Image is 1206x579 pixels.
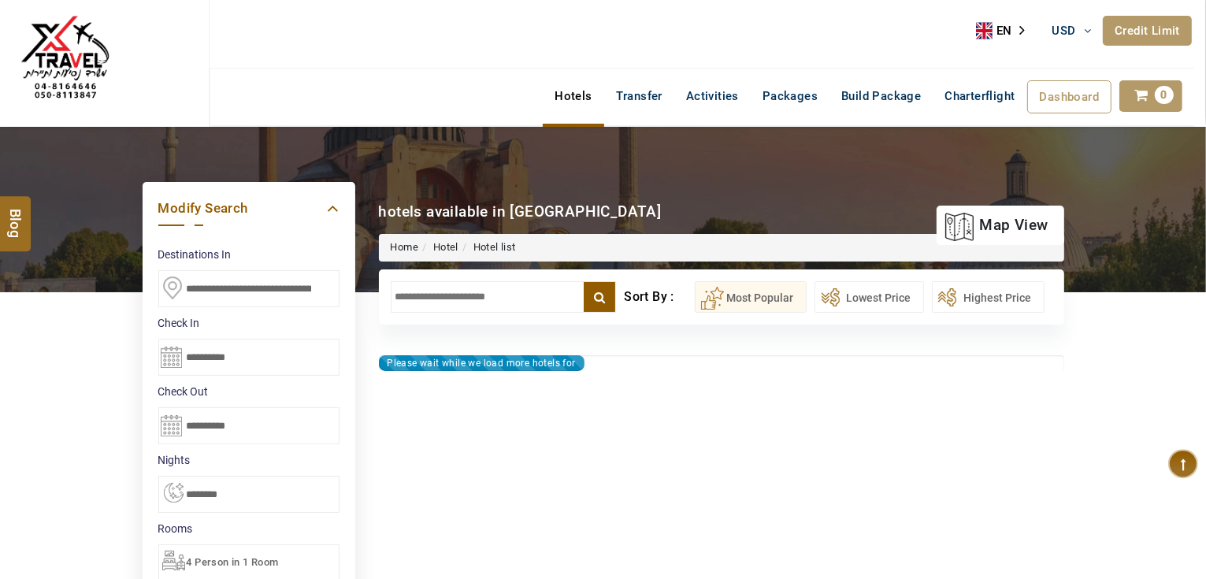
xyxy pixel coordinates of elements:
[976,19,1036,43] a: EN
[1119,80,1182,112] a: 0
[1155,86,1174,104] span: 0
[187,556,279,568] span: 4 Person in 1 Room
[543,80,603,112] a: Hotels
[6,208,26,221] span: Blog
[933,80,1026,112] a: Charterflight
[158,384,340,399] label: Check Out
[604,80,674,112] a: Transfer
[815,281,924,313] button: Lowest Price
[944,208,1048,243] a: map view
[1103,16,1192,46] a: Credit Limit
[1052,24,1076,38] span: USD
[944,89,1015,103] span: Charterflight
[976,19,1036,43] div: Language
[158,521,340,536] label: Rooms
[158,452,340,468] label: nights
[695,281,807,313] button: Most Popular
[158,198,340,219] a: Modify Search
[158,247,340,262] label: Destinations In
[932,281,1045,313] button: Highest Price
[433,241,458,253] a: Hotel
[829,80,933,112] a: Build Package
[379,201,662,222] div: hotels available in [GEOGRAPHIC_DATA]
[379,355,584,371] div: Please wait while we load more hotels for you
[751,80,829,112] a: Packages
[674,80,751,112] a: Activities
[976,19,1036,43] aside: Language selected: English
[391,241,419,253] a: Home
[458,240,516,255] li: Hotel list
[12,7,118,113] img: The Royal Line Holidays
[1040,90,1100,104] span: Dashboard
[158,315,340,331] label: Check In
[624,281,694,313] div: Sort By :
